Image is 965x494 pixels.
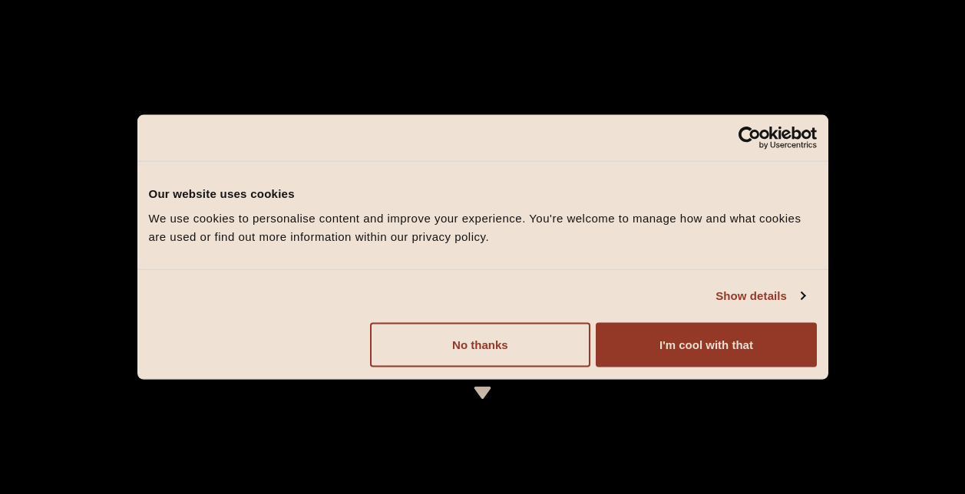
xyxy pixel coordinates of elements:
[149,209,817,245] div: We use cookies to personalise content and improve your experience. You're welcome to manage how a...
[596,322,816,367] button: I'm cool with that
[715,287,805,305] a: Show details
[149,185,817,203] div: Our website uses cookies
[370,322,590,367] button: No thanks
[682,127,817,150] a: Usercentrics Cookiebot - opens in a new window
[473,387,492,399] img: icon-dropdown-cream.svg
